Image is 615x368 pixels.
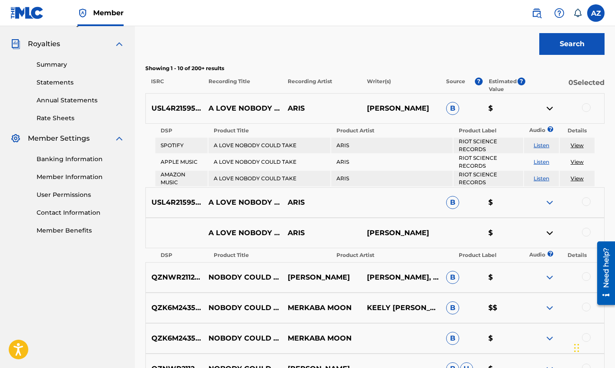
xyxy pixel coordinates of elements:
td: A LOVE NOBODY COULD TAKE [208,138,330,153]
th: Details [560,125,595,137]
span: B [446,301,459,314]
a: Listen [534,142,549,149]
img: Member Settings [10,133,21,144]
p: ISRC [145,78,202,93]
img: Royalties [10,39,21,49]
a: Statements [37,78,124,87]
a: View [571,142,584,149]
img: expand [114,133,124,144]
div: Chat Widget [571,326,615,368]
p: Audio [524,126,534,134]
p: NOBODY COULD LOVE ME [203,272,282,283]
th: Product Label [454,125,523,137]
p: $ [483,197,525,208]
img: MLC Logo [10,7,44,19]
span: Royalties [28,39,60,49]
span: Member [93,8,124,18]
p: Audio [524,251,534,259]
p: QZK6M2435947 [146,303,203,313]
a: Listen [534,175,549,182]
a: Banking Information [37,155,124,164]
img: expand [114,39,124,49]
p: A LOVE NOBODY COULD TAKE [203,197,282,208]
th: DSP [155,125,208,137]
img: expand [544,197,555,208]
th: DSP [155,249,208,261]
p: ARIS [282,197,361,208]
p: A LOVE NOBODY COULD TAKE [203,228,282,238]
span: B [446,332,459,345]
a: Listen [534,159,549,165]
th: Product Artist [331,125,453,137]
p: USL4R2159539 [146,103,203,114]
p: QZK6M2435947 [146,333,203,344]
p: 0 Selected [525,78,605,93]
a: User Permissions [37,190,124,199]
td: RIOT SCIENCE RECORDS [454,138,523,153]
p: [PERSON_NAME] [361,228,440,238]
p: $$ [483,303,525,313]
a: Summary [37,60,124,69]
a: Contact Information [37,208,124,217]
img: expand [544,272,555,283]
p: MERKABA MOON [282,333,361,344]
p: Showing 1 - 10 of 200+ results [145,64,605,72]
p: KEELY [PERSON_NAME] [361,303,440,313]
a: Member Information [37,172,124,182]
p: Estimated Value [489,78,518,93]
span: ? [550,126,551,132]
a: View [571,159,584,165]
td: ARIS [331,171,453,186]
p: $ [483,103,525,114]
th: Product Title [208,125,330,137]
img: contract [544,103,555,114]
td: RIOT SCIENCE RECORDS [454,154,523,170]
div: Drag [574,335,579,361]
td: SPOTIFY [155,138,208,153]
div: Help [551,4,568,22]
th: Details [560,249,595,261]
p: USL4R2159539 [146,197,203,208]
p: $ [483,272,525,283]
th: Product Title [208,249,330,261]
img: expand [544,303,555,313]
p: Recording Title [202,78,282,93]
span: B [446,271,459,284]
div: User Menu [587,4,605,22]
td: AMAZON MUSIC [155,171,208,186]
div: Notifications [573,9,582,17]
th: Product Label [454,249,523,261]
td: ARIS [331,138,453,153]
p: Source [446,78,465,93]
span: Member Settings [28,133,90,144]
a: Rate Sheets [37,114,124,123]
p: QZNWR2112214 [146,272,203,283]
span: ? [518,78,525,85]
p: [PERSON_NAME] [282,272,361,283]
p: Writer(s) [361,78,440,93]
p: A LOVE NOBODY COULD TAKE [203,103,282,114]
img: search [531,8,542,18]
p: [PERSON_NAME] [361,103,440,114]
p: $ [483,333,525,344]
td: A LOVE NOBODY COULD TAKE [208,171,330,186]
td: RIOT SCIENCE RECORDS [454,171,523,186]
p: MERKABA MOON [282,303,361,313]
th: Product Artist [331,249,453,261]
span: B [446,102,459,115]
img: Top Rightsholder [77,8,88,18]
td: ARIS [331,154,453,170]
p: ARIS [282,228,361,238]
td: A LOVE NOBODY COULD TAKE [208,154,330,170]
a: Public Search [528,4,545,22]
img: help [554,8,565,18]
button: Search [539,33,605,55]
img: expand [544,333,555,344]
p: [PERSON_NAME], [PERSON_NAME] [361,272,440,283]
a: View [571,175,584,182]
p: Recording Artist [282,78,361,93]
span: ? [550,251,551,257]
p: $ [483,228,525,238]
